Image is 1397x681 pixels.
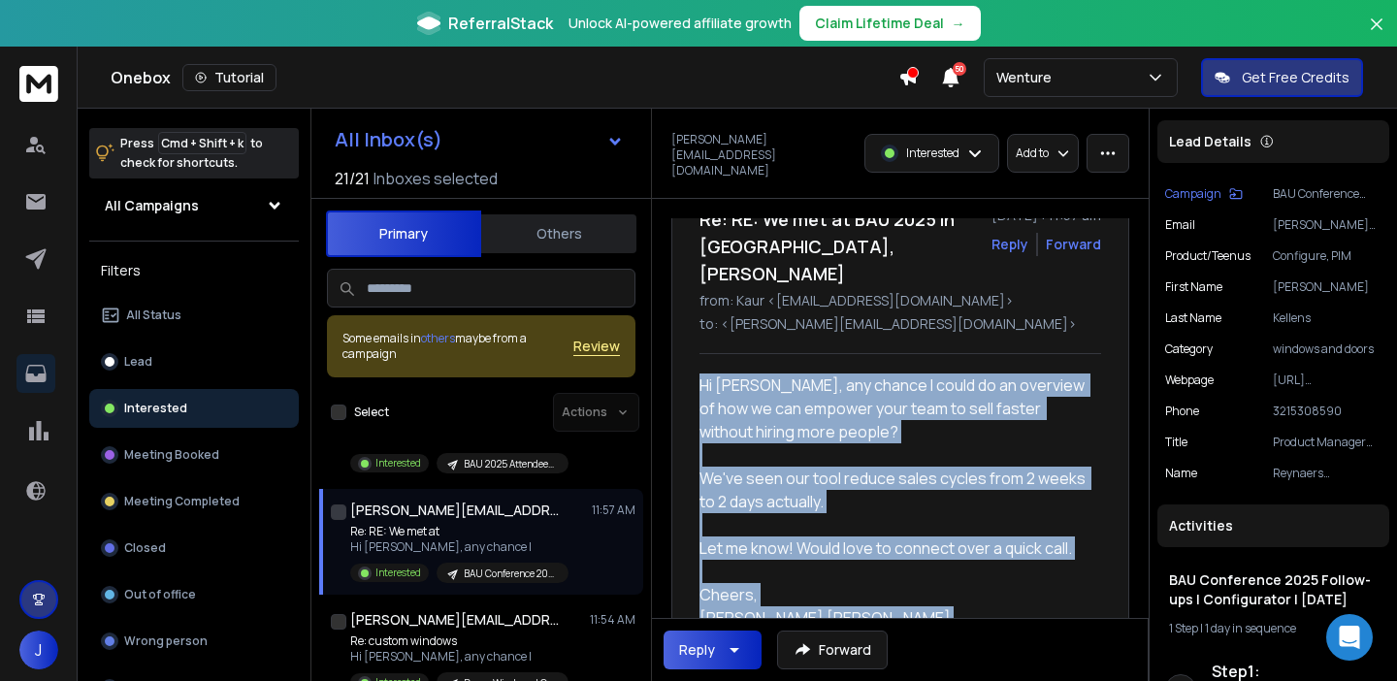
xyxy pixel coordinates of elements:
[1165,466,1197,481] p: Name
[699,606,1086,630] div: [PERSON_NAME] [PERSON_NAME]
[1046,235,1101,254] div: Forward
[953,62,966,76] span: 50
[664,631,762,669] button: Reply
[1165,404,1199,419] p: Phone
[1165,341,1213,357] p: Category
[89,296,299,335] button: All Status
[1165,373,1214,388] p: Webpage
[89,257,299,284] h3: Filters
[342,331,573,362] div: Some emails in maybe from a campaign
[124,354,152,370] p: Lead
[124,633,208,649] p: Wrong person
[89,342,299,381] button: Lead
[1273,279,1381,295] p: [PERSON_NAME]
[158,132,246,154] span: Cmd + Shift + k
[89,436,299,474] button: Meeting Booked
[1201,58,1363,97] button: Get Free Credits
[573,337,620,356] button: Review
[1165,248,1251,264] p: Product/Teenus
[699,206,980,287] h1: Re: RE: We met at BAU 2025 in [GEOGRAPHIC_DATA], [PERSON_NAME]
[991,235,1028,254] button: Reply
[1273,310,1381,326] p: Kellens
[448,12,553,35] span: ReferralStack
[124,447,219,463] p: Meeting Booked
[1273,373,1381,388] p: [URL][DOMAIN_NAME]
[120,134,263,173] p: Press to check for shortcuts.
[354,405,389,420] label: Select
[350,633,569,649] p: Re: custom windows
[1273,404,1381,419] p: 3215308590
[1157,504,1389,547] div: Activities
[374,167,498,190] h3: Inboxes selected
[590,612,635,628] p: 11:54 AM
[1242,68,1349,87] p: Get Free Credits
[1169,621,1378,636] div: |
[952,14,965,33] span: →
[326,211,481,257] button: Primary
[1273,435,1381,450] p: Product Manager Digital Sevices
[481,212,636,255] button: Others
[1169,620,1198,636] span: 1 Step
[1165,310,1221,326] p: Last Name
[89,529,299,567] button: Closed
[1273,466,1381,481] p: Reynaers aluminium
[335,167,370,190] span: 21 / 21
[777,631,888,669] button: Forward
[89,622,299,661] button: Wrong person
[906,146,959,161] p: Interested
[350,649,569,665] p: Hi [PERSON_NAME], any chance I
[350,524,569,539] p: Re: RE: We met at
[89,482,299,521] button: Meeting Completed
[1205,620,1296,636] span: 1 day in sequence
[421,330,455,346] span: others
[1169,570,1378,609] h1: BAU Conference 2025 Follow-ups | Configurator | [DATE]
[1165,279,1222,295] p: First Name
[1165,435,1187,450] p: Title
[1273,217,1381,233] p: [PERSON_NAME][EMAIL_ADDRESS][DOMAIN_NAME]
[679,640,715,660] div: Reply
[1273,248,1381,264] p: Configure, PIM
[375,456,421,470] p: Interested
[699,291,1101,310] p: from: Kaur <[EMAIL_ADDRESS][DOMAIN_NAME]>
[89,186,299,225] button: All Campaigns
[569,14,792,33] p: Unlock AI-powered affiliate growth
[124,401,187,416] p: Interested
[1273,186,1381,202] p: BAU Conference 2025 Follow-ups | Configurator | [DATE]
[1165,217,1195,233] p: Email
[19,631,58,669] button: J
[699,583,1086,606] div: Cheers,
[124,494,240,509] p: Meeting Completed
[1326,614,1373,661] div: Open Intercom Messenger
[996,68,1059,87] p: Wenture
[592,503,635,518] p: 11:57 AM
[671,132,853,178] p: [PERSON_NAME][EMAIL_ADDRESS][DOMAIN_NAME]
[1273,341,1381,357] p: windows and doors
[1364,12,1389,58] button: Close banner
[124,587,196,602] p: Out of office
[699,314,1101,334] p: to: <[PERSON_NAME][EMAIL_ADDRESS][DOMAIN_NAME]>
[799,6,981,41] button: Claim Lifetime Deal→
[699,373,1086,443] div: Hi [PERSON_NAME], any chance I could do an overview of how we can empower your team to sell faste...
[350,610,564,630] h1: [PERSON_NAME][EMAIL_ADDRESS][PERSON_NAME][DOMAIN_NAME]
[1165,186,1221,202] p: Campaign
[335,130,442,149] h1: All Inbox(s)
[350,501,564,520] h1: [PERSON_NAME][EMAIL_ADDRESS][DOMAIN_NAME]
[111,64,898,91] div: Onebox
[182,64,276,91] button: Tutorial
[89,575,299,614] button: Out of office
[105,196,199,215] h1: All Campaigns
[126,308,181,323] p: All Status
[1169,132,1251,151] p: Lead Details
[350,539,569,555] p: Hi [PERSON_NAME], any chance I
[375,566,421,580] p: Interested
[319,120,639,159] button: All Inbox(s)
[464,567,557,581] p: BAU Conference 2025 Follow-ups | Configurator | [DATE]
[1016,146,1049,161] p: Add to
[464,457,557,471] p: BAU 2025 Attendees | [DATE]
[699,536,1086,560] div: Let me know! Would love to connect over a quick call.
[699,467,1086,513] div: We've seen our tool reduce sales cycles from 2 weeks to 2 days actually.
[124,540,166,556] p: Closed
